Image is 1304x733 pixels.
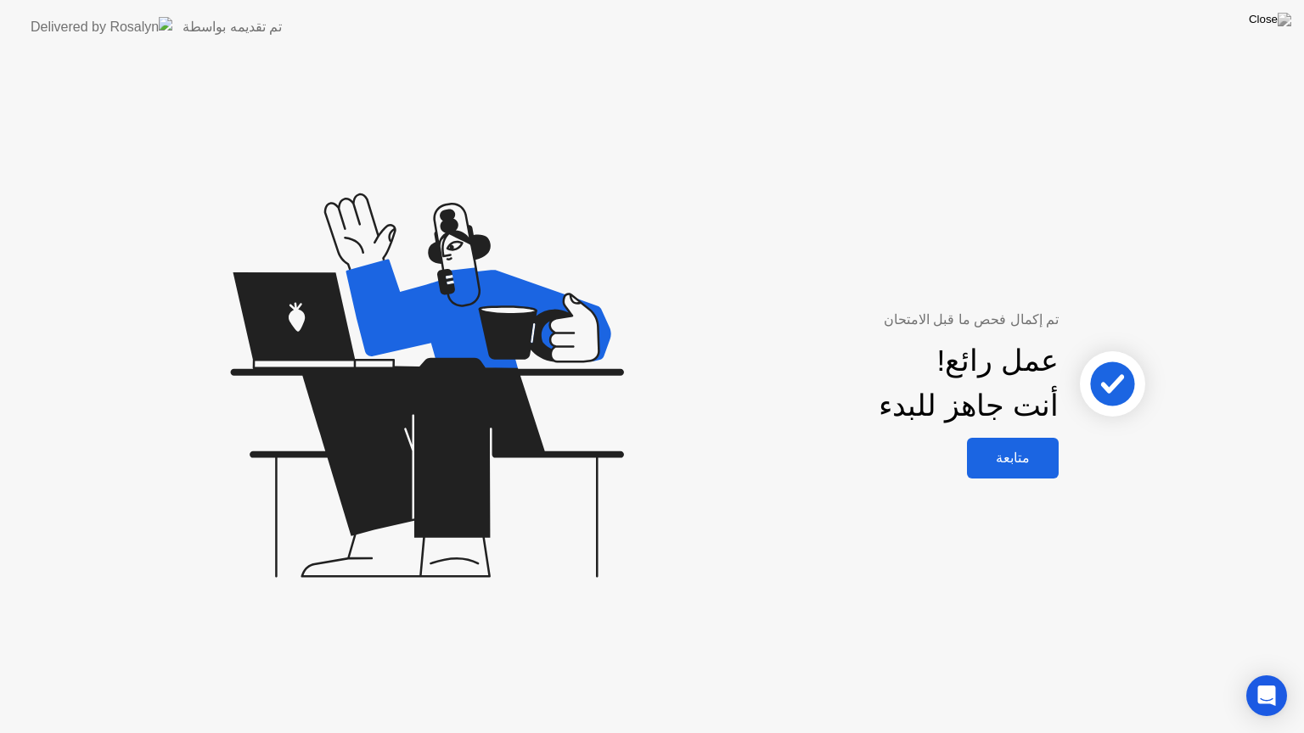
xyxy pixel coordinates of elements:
[708,310,1059,330] div: تم إكمال فحص ما قبل الامتحان
[1249,13,1291,26] img: Close
[972,450,1054,466] div: متابعة
[967,438,1059,478] button: متابعة
[1246,675,1287,716] div: Open Intercom Messenger
[879,339,1059,428] div: عمل رائع! أنت جاهز للبدء
[31,17,172,36] img: Delivered by Rosalyn
[183,17,282,37] div: تم تقديمه بواسطة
